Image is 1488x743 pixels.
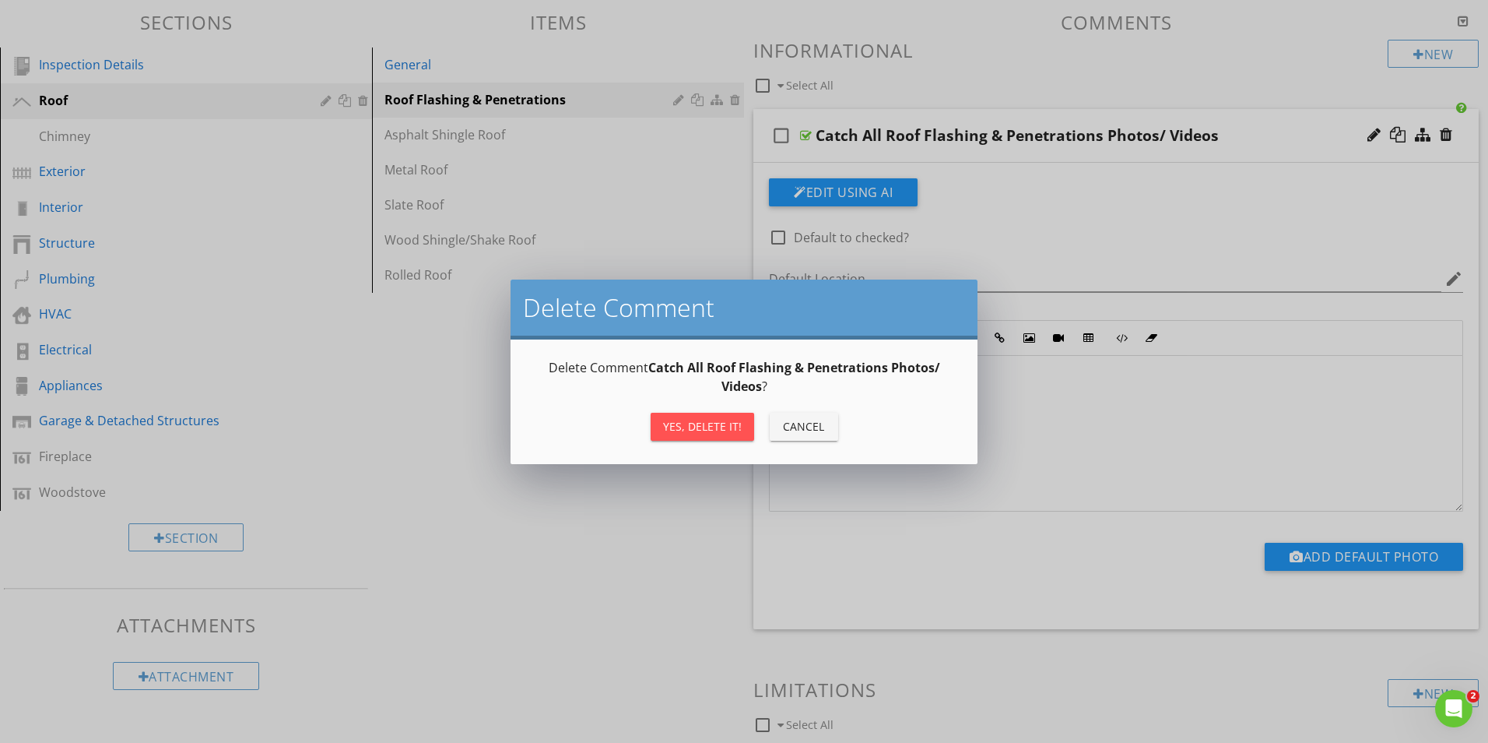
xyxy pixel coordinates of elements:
[648,359,940,395] strong: Catch All Roof Flashing & Penetrations Photos/ Videos
[770,413,838,441] button: Cancel
[1435,690,1472,727] iframe: Intercom live chat
[651,413,754,441] button: Yes, Delete it!
[663,418,742,435] div: Yes, Delete it!
[523,292,965,323] h2: Delete Comment
[1467,690,1479,703] span: 2
[529,358,959,396] p: Delete Comment ?
[782,418,826,435] div: Cancel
